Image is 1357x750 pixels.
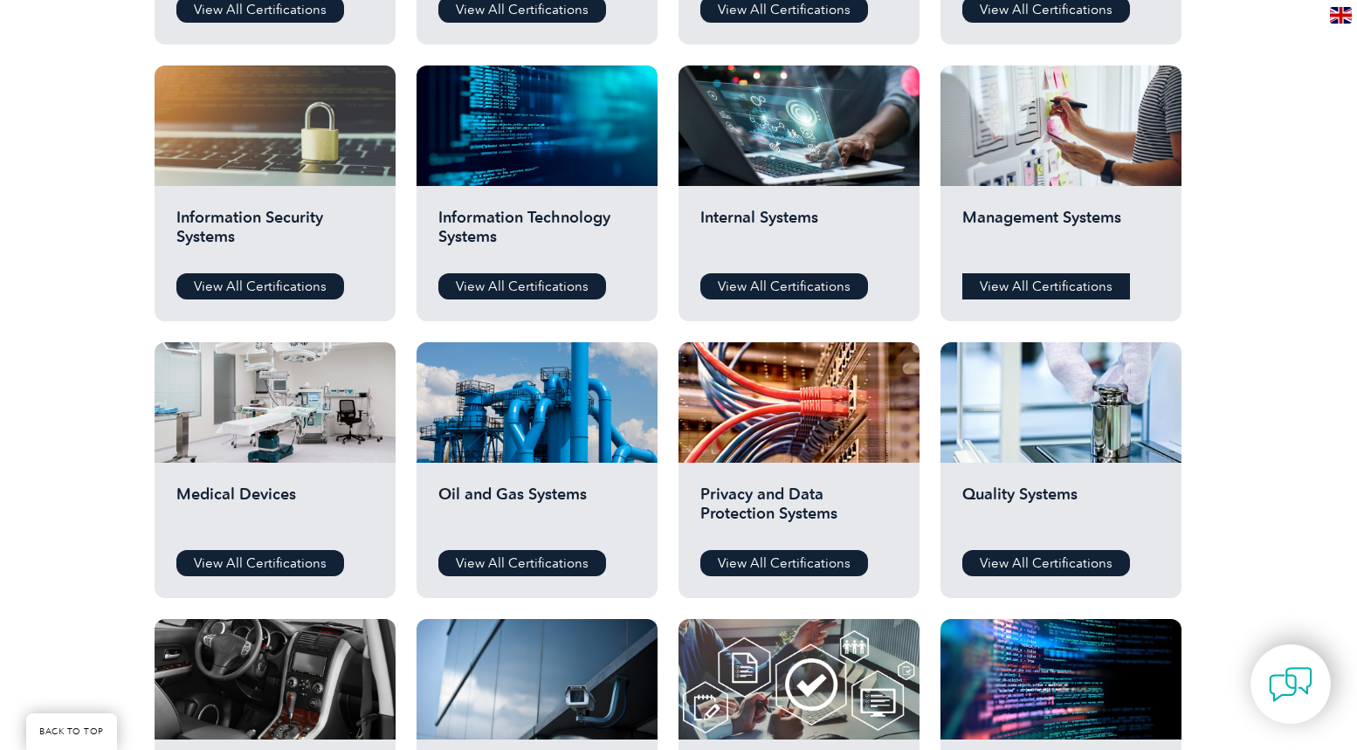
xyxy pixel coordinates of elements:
[1330,7,1352,24] img: en
[700,208,898,260] h2: Internal Systems
[176,208,374,260] h2: Information Security Systems
[1269,663,1312,706] img: contact-chat.png
[962,485,1160,537] h2: Quality Systems
[438,550,606,576] a: View All Certifications
[176,550,344,576] a: View All Certifications
[700,550,868,576] a: View All Certifications
[438,208,636,260] h2: Information Technology Systems
[438,485,636,537] h2: Oil and Gas Systems
[438,273,606,299] a: View All Certifications
[962,208,1160,260] h2: Management Systems
[176,485,374,537] h2: Medical Devices
[962,273,1130,299] a: View All Certifications
[26,713,117,750] a: BACK TO TOP
[962,550,1130,576] a: View All Certifications
[176,273,344,299] a: View All Certifications
[700,273,868,299] a: View All Certifications
[700,485,898,537] h2: Privacy and Data Protection Systems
